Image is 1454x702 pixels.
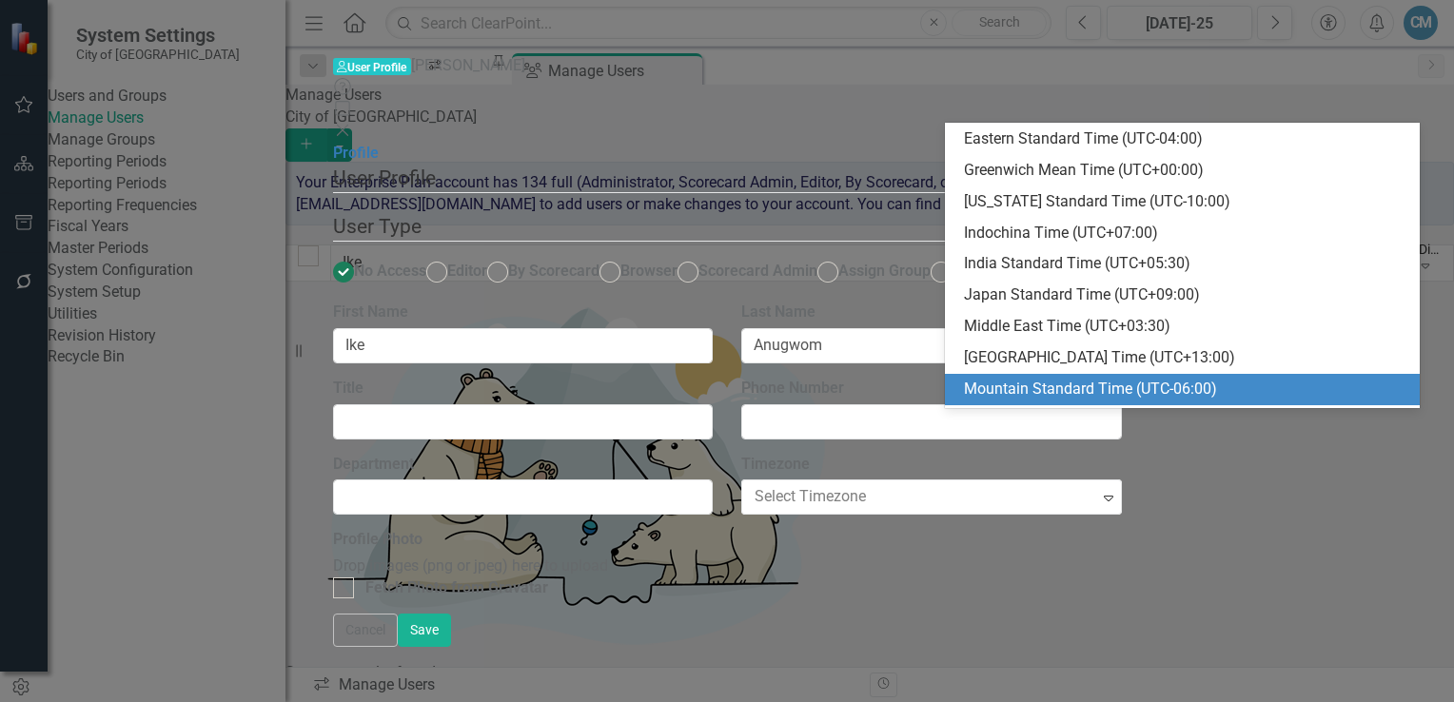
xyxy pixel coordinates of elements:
label: Title [333,378,714,400]
div: Indochina Time (UTC+07:00) [964,223,1408,244]
div: [GEOGRAPHIC_DATA] Time (UTC+13:00) [964,347,1408,369]
label: First Name [333,302,714,323]
label: Department [333,454,714,476]
span: Assign Group [838,262,931,280]
span: By Scorecard [508,262,599,280]
span: User Profile [333,58,411,76]
legend: User Profile [333,164,1122,193]
button: Save [398,614,451,647]
label: Timezone [741,454,1122,476]
div: Eastern Standard Time (UTC-04:00) [964,128,1408,150]
div: Drop images (png or jpeg) here to upload [333,556,714,577]
button: Cancel [333,614,398,647]
span: [PERSON_NAME] [411,56,525,74]
span: Editor [447,262,487,280]
span: Browser [620,262,678,280]
div: Mountain Standard Time (UTC-06:00) [964,379,1408,400]
span: Scorecard Admin [698,262,817,280]
div: [US_STATE] Standard Time (UTC-10:00) [964,191,1408,213]
label: Phone Number [741,378,1122,400]
label: Last Name [741,302,1122,323]
div: Fetch Photo from Gravatar [365,577,548,599]
div: Greenwich Mean Time (UTC+00:00) [964,160,1408,182]
span: No Access [354,262,426,280]
a: Profile [333,144,379,162]
div: Middle East Time (UTC+03:30) [964,316,1408,338]
label: Profile Photo [333,529,714,551]
div: India Standard Time (UTC+05:30) [964,253,1408,275]
legend: User Type [333,212,1122,242]
div: Japan Standard Time (UTC+09:00) [964,284,1408,306]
